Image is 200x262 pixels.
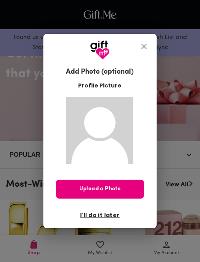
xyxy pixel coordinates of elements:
span: Upload a Photo [56,185,144,193]
img: Gift.me default profile picture [66,97,133,164]
span: I'll do it later [80,211,120,219]
img: GiftMe Logo [90,40,110,60]
button: close [135,37,153,56]
button: I'll do it later [77,208,123,222]
button: Upload a Photo [56,180,144,199]
span: Profile Picture [78,82,121,90]
h6: Add Photo (optional) [66,67,134,78]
